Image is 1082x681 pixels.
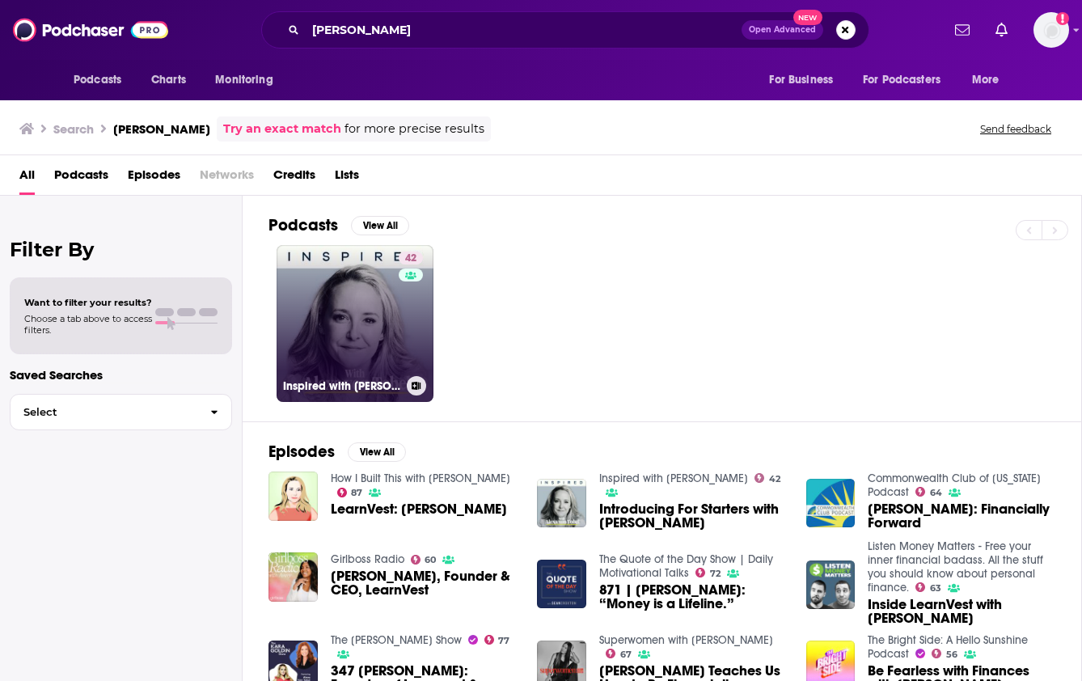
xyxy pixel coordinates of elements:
[537,560,586,609] img: 871 | Alexa von Tobel: “Money is a Lifeline.”
[268,215,338,235] h2: Podcasts
[351,489,362,497] span: 87
[868,598,1055,625] a: Inside LearnVest with Alexa Von Tobel
[113,121,210,137] h3: [PERSON_NAME]
[599,502,787,530] a: Introducing For Starters with Alexa Von Tobel
[62,65,142,95] button: open menu
[599,583,787,611] span: 871 | [PERSON_NAME]: “Money is a Lifeline.”
[399,252,423,264] a: 42
[769,69,833,91] span: For Business
[10,394,232,430] button: Select
[1033,12,1069,48] button: Show profile menu
[344,120,484,138] span: for more precise results
[932,649,957,658] a: 56
[261,11,869,49] div: Search podcasts, credits, & more...
[331,552,404,566] a: Girlboss Radio
[306,17,742,43] input: Search podcasts, credits, & more...
[498,637,509,645] span: 77
[351,216,409,235] button: View All
[331,633,462,647] a: The Kara Goldin Show
[204,65,294,95] button: open menu
[606,649,632,658] a: 67
[989,16,1014,44] a: Show notifications dropdown
[24,313,152,336] span: Choose a tab above to access filters.
[335,162,359,195] a: Lists
[972,69,1000,91] span: More
[930,489,942,497] span: 64
[961,65,1020,95] button: open menu
[868,472,1041,499] a: Commonwealth Club of California Podcast
[868,633,1028,661] a: The Bright Side: A Hello Sunshine Podcast
[331,502,507,516] a: LearnVest: Alexa von Tobel
[74,69,121,91] span: Podcasts
[620,651,632,658] span: 67
[852,65,964,95] button: open menu
[742,20,823,40] button: Open AdvancedNew
[915,487,942,497] a: 64
[405,251,416,267] span: 42
[331,472,510,485] a: How I Built This with Guy Raz
[53,121,94,137] h3: Search
[806,479,856,528] img: Alexa Von Tobel: Financially Forward
[868,598,1055,625] span: Inside LearnVest with [PERSON_NAME]
[128,162,180,195] a: Episodes
[268,215,409,235] a: PodcastsView All
[758,65,853,95] button: open menu
[268,472,318,521] img: LearnVest: Alexa von Tobel
[975,122,1056,136] button: Send feedback
[1033,12,1069,48] span: Logged in as M13investing
[868,502,1055,530] span: [PERSON_NAME]: Financially Forward
[754,473,780,483] a: 42
[868,539,1043,594] a: Listen Money Matters - Free your inner financial badass. All the stuff you should know about pers...
[930,585,941,592] span: 63
[268,442,335,462] h2: Episodes
[806,560,856,610] a: Inside LearnVest with Alexa Von Tobel
[793,10,822,25] span: New
[710,570,721,577] span: 72
[599,633,773,647] a: Superwomen with Rebecca Minkoff
[769,476,780,483] span: 42
[331,569,518,597] a: Alexa von Tobel, Founder & CEO, LearnVest
[19,162,35,195] a: All
[268,552,318,602] img: Alexa von Tobel, Founder & CEO, LearnVest
[949,16,976,44] a: Show notifications dropdown
[223,120,341,138] a: Try an exact match
[200,162,254,195] span: Networks
[54,162,108,195] a: Podcasts
[484,635,510,645] a: 77
[277,245,433,402] a: 42Inspired with [PERSON_NAME]
[13,15,168,45] img: Podchaser - Follow, Share and Rate Podcasts
[141,65,196,95] a: Charts
[268,442,406,462] a: EpisodesView All
[151,69,186,91] span: Charts
[599,552,773,580] a: The Quote of the Day Show | Daily Motivational Talks
[599,583,787,611] a: 871 | Alexa von Tobel: “Money is a Lifeline.”
[11,407,197,417] span: Select
[273,162,315,195] a: Credits
[1056,12,1069,25] svg: Add a profile image
[599,472,748,485] a: Inspired with Alexa von Tobel
[868,502,1055,530] a: Alexa Von Tobel: Financially Forward
[695,568,721,577] a: 72
[10,367,232,383] p: Saved Searches
[537,479,586,528] img: Introducing For Starters with Alexa Von Tobel
[1033,12,1069,48] img: User Profile
[863,69,940,91] span: For Podcasters
[599,502,787,530] span: Introducing For Starters with [PERSON_NAME]
[331,569,518,597] span: [PERSON_NAME], Founder & CEO, LearnVest
[331,502,507,516] span: LearnVest: [PERSON_NAME]
[425,556,436,564] span: 60
[411,555,437,565] a: 60
[283,379,400,393] h3: Inspired with [PERSON_NAME]
[749,26,816,34] span: Open Advanced
[915,582,941,592] a: 63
